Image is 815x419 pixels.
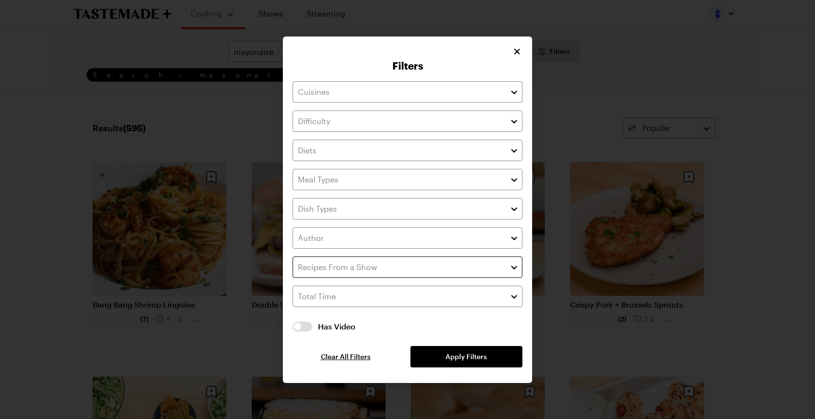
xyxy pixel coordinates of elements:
[512,46,522,57] button: Close
[293,286,522,307] input: Total Time
[293,256,522,278] input: Recipes From a Show
[293,81,522,103] input: Cuisines
[293,198,522,219] input: Dish Types
[293,60,522,72] h2: Filters
[293,110,522,132] input: Difficulty
[321,352,370,362] span: Clear All Filters
[293,169,522,190] input: Meal Types
[293,227,522,249] input: Author
[410,346,522,367] button: Apply Filters
[293,140,522,161] input: Diets
[318,321,522,332] span: Has Video
[445,352,487,362] span: Apply Filters
[293,352,399,362] button: Clear All Filters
